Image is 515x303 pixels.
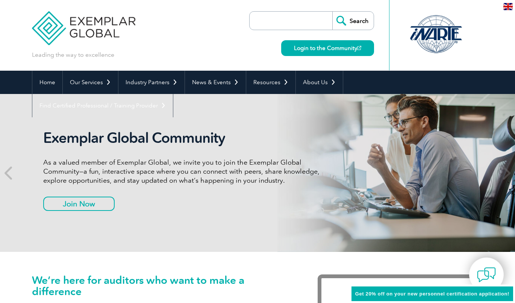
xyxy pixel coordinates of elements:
[32,51,114,59] p: Leading the way to excellence
[332,12,374,30] input: Search
[32,94,173,117] a: Find Certified Professional / Training Provider
[43,129,325,147] h2: Exemplar Global Community
[63,71,118,94] a: Our Services
[281,40,374,56] a: Login to the Community
[32,274,295,297] h1: We’re here for auditors who want to make a difference
[32,71,62,94] a: Home
[43,197,115,211] a: Join Now
[355,291,509,297] span: Get 20% off on your new personnel certification application!
[477,265,496,284] img: contact-chat.png
[118,71,185,94] a: Industry Partners
[357,46,361,50] img: open_square.png
[185,71,246,94] a: News & Events
[296,71,343,94] a: About Us
[246,71,295,94] a: Resources
[43,158,325,185] p: As a valued member of Exemplar Global, we invite you to join the Exemplar Global Community—a fun,...
[503,3,513,10] img: en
